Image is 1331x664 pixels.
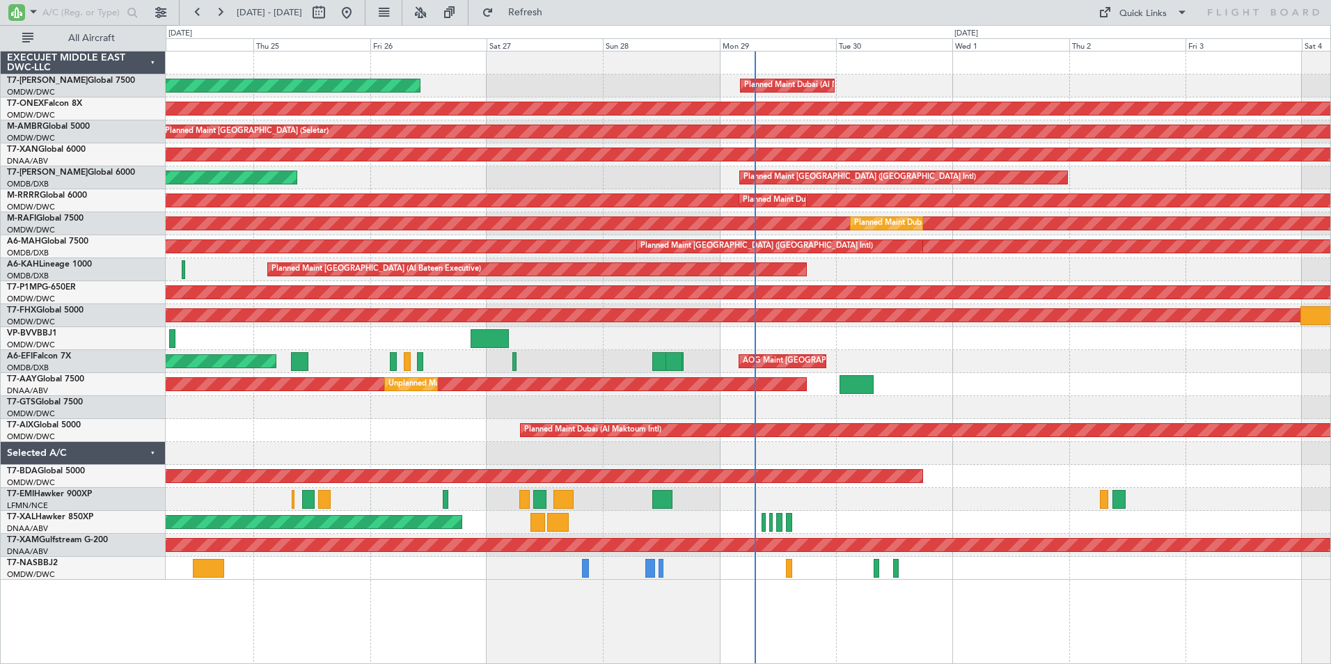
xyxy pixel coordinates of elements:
a: T7-AIXGlobal 5000 [7,421,81,429]
a: T7-XAMGulfstream G-200 [7,536,108,544]
span: T7-BDA [7,467,38,475]
span: T7-EMI [7,490,34,498]
span: VP-BVV [7,329,37,338]
span: T7-NAS [7,559,38,567]
a: VP-BVVBBJ1 [7,329,57,338]
a: T7-EMIHawker 900XP [7,490,92,498]
a: OMDW/DWC [7,317,55,327]
div: Sun 28 [603,38,719,51]
a: T7-XANGlobal 6000 [7,145,86,154]
span: A6-EFI [7,352,33,361]
div: Planned Maint [GEOGRAPHIC_DATA] (Seletar) [165,121,329,142]
span: T7-GTS [7,398,36,406]
button: All Aircraft [15,27,151,49]
a: OMDB/DXB [7,248,49,258]
a: LFMN/NCE [7,500,48,511]
a: T7-P1MPG-650ER [7,283,76,292]
button: Refresh [475,1,559,24]
div: Wed 1 [952,38,1069,51]
div: Planned Maint Dubai (Al Maktoum Intl) [743,190,880,211]
span: T7-[PERSON_NAME] [7,77,88,85]
a: A6-MAHGlobal 7500 [7,237,88,246]
a: OMDW/DWC [7,477,55,488]
div: Mon 29 [720,38,836,51]
span: Refresh [496,8,555,17]
a: DNAA/ABV [7,546,48,557]
div: Thu 2 [1069,38,1186,51]
span: T7-P1MP [7,283,42,292]
span: All Aircraft [36,33,147,43]
div: AOG Maint [GEOGRAPHIC_DATA] (Dubai Intl) [743,351,906,372]
a: T7-ONEXFalcon 8X [7,100,82,108]
div: [DATE] [954,28,978,40]
div: Planned Maint Dubai (Al Maktoum Intl) [744,75,881,96]
div: Quick Links [1119,7,1167,21]
a: OMDW/DWC [7,340,55,350]
div: Unplanned Maint [GEOGRAPHIC_DATA] (Al Maktoum Intl) [388,374,594,395]
a: OMDW/DWC [7,409,55,419]
span: A6-MAH [7,237,41,246]
input: A/C (Reg. or Type) [42,2,123,23]
a: T7-[PERSON_NAME]Global 7500 [7,77,135,85]
a: T7-GTSGlobal 7500 [7,398,83,406]
a: T7-AAYGlobal 7500 [7,375,84,384]
div: Sat 27 [487,38,603,51]
span: T7-FHX [7,306,36,315]
div: Fri 3 [1186,38,1302,51]
a: OMDW/DWC [7,202,55,212]
a: DNAA/ABV [7,386,48,396]
span: M-RRRR [7,191,40,200]
a: DNAA/ABV [7,523,48,534]
div: Planned Maint [GEOGRAPHIC_DATA] ([GEOGRAPHIC_DATA] Intl) [640,236,873,257]
span: [DATE] - [DATE] [237,6,302,19]
a: OMDB/DXB [7,363,49,373]
span: M-AMBR [7,122,42,131]
span: T7-XAM [7,536,39,544]
a: OMDW/DWC [7,110,55,120]
a: M-RAFIGlobal 7500 [7,214,84,223]
a: T7-NASBBJ2 [7,559,58,567]
a: DNAA/ABV [7,156,48,166]
span: T7-AAY [7,375,37,384]
button: Quick Links [1092,1,1195,24]
a: T7-FHXGlobal 5000 [7,306,84,315]
a: OMDB/DXB [7,271,49,281]
span: A6-KAH [7,260,39,269]
a: T7-BDAGlobal 5000 [7,467,85,475]
a: T7-[PERSON_NAME]Global 6000 [7,168,135,177]
a: OMDW/DWC [7,87,55,97]
a: OMDB/DXB [7,179,49,189]
div: Planned Maint Dubai (Al Maktoum Intl) [524,420,661,441]
div: Planned Maint Dubai (Al Maktoum Intl) [854,213,991,234]
a: OMDW/DWC [7,225,55,235]
span: T7-XAN [7,145,38,154]
div: Planned Maint [GEOGRAPHIC_DATA] ([GEOGRAPHIC_DATA] Intl) [743,167,976,188]
span: M-RAFI [7,214,36,223]
a: M-AMBRGlobal 5000 [7,122,90,131]
span: T7-XAL [7,513,36,521]
span: T7-AIX [7,421,33,429]
div: Tue 30 [836,38,952,51]
a: T7-XALHawker 850XP [7,513,93,521]
div: Fri 26 [370,38,487,51]
div: [DATE] [168,28,192,40]
a: OMDW/DWC [7,432,55,442]
span: T7-ONEX [7,100,44,108]
a: OMDW/DWC [7,294,55,304]
div: Planned Maint [GEOGRAPHIC_DATA] (Al Bateen Executive) [271,259,481,280]
a: OMDW/DWC [7,133,55,143]
a: A6-KAHLineage 1000 [7,260,92,269]
a: A6-EFIFalcon 7X [7,352,71,361]
a: M-RRRRGlobal 6000 [7,191,87,200]
span: T7-[PERSON_NAME] [7,168,88,177]
div: Thu 25 [253,38,370,51]
div: Wed 24 [137,38,253,51]
a: OMDW/DWC [7,569,55,580]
